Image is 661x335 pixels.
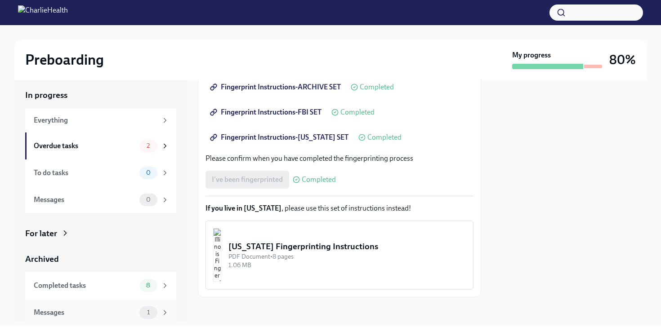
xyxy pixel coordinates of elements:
img: Illinois Fingerprinting Instructions [213,228,221,282]
span: 2 [141,142,155,149]
div: Messages [34,195,136,205]
p: , please use this set of instructions instead! [205,203,473,213]
h3: 80% [609,52,636,68]
a: Fingerprint Instructions-ARCHIVE SET [205,78,347,96]
div: Everything [34,115,157,125]
a: Overdue tasks2 [25,132,176,159]
span: 1 [142,309,155,316]
a: Completed tasks8 [25,272,176,299]
span: Fingerprint Instructions-[US_STATE] SET [212,133,348,142]
p: Please confirm when you have completed the fingerprinting process [205,154,473,163]
a: Fingerprint Instructions-FBI SET [205,103,328,121]
h2: Preboarding [25,51,104,69]
a: To do tasks0 [25,159,176,186]
span: 8 [141,282,156,289]
div: Overdue tasks [34,141,136,151]
a: Everything [25,108,176,132]
button: [US_STATE] Fingerprinting InstructionsPDF Document•8 pages1.06 MB [205,220,473,290]
strong: If you live in [US_STATE] [205,204,281,212]
div: [US_STATE] Fingerprinting Instructions [228,241,466,252]
div: For later [25,228,57,239]
span: Completed [367,134,402,141]
img: CharlieHealth [18,5,68,20]
div: Messages [34,308,136,317]
a: Fingerprint Instructions-[US_STATE] SET [205,128,355,146]
span: 0 [141,196,156,203]
div: 1.06 MB [228,261,466,269]
span: Completed [340,109,375,116]
div: Completed tasks [34,281,136,291]
span: Completed [360,84,394,91]
span: Fingerprint Instructions-FBI SET [212,108,322,117]
strong: My progress [512,50,551,60]
a: For later [25,228,176,239]
a: Archived [25,253,176,265]
span: 0 [141,169,156,176]
div: To do tasks [34,168,136,178]
span: Completed [302,176,336,183]
a: In progress [25,89,176,101]
span: Fingerprint Instructions-ARCHIVE SET [212,83,341,92]
div: PDF Document • 8 pages [228,252,466,261]
a: Messages0 [25,186,176,213]
a: Messages1 [25,299,176,326]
